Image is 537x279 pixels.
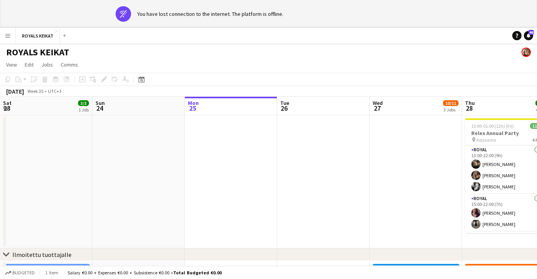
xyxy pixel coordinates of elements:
[78,107,89,113] div: 1 Job
[6,87,24,95] div: [DATE]
[524,31,533,40] a: 48
[43,270,61,276] span: 1 item
[6,61,17,68] span: View
[6,46,69,58] h1: ROYALS KEIKAT
[476,137,496,143] span: Korjaamo
[12,270,35,276] span: Budgeted
[373,99,383,106] span: Wed
[94,104,105,113] span: 24
[78,100,89,106] span: 3/3
[25,61,34,68] span: Edit
[173,270,222,276] span: Total Budgeted €0.00
[61,61,78,68] span: Comms
[41,61,53,68] span: Jobs
[48,88,61,94] div: UTC+3
[522,48,531,57] app-user-avatar: Pauliina Aalto
[3,60,20,70] a: View
[137,10,283,17] div: You have lost connection to the internet. The platform is offline.
[16,28,60,43] button: ROYALS KEIKAT
[372,104,383,113] span: 27
[3,99,12,106] span: Sat
[471,123,514,129] span: 13:00-01:00 (12h) (Fri)
[188,99,199,106] span: Mon
[2,104,12,113] span: 23
[26,88,45,94] span: Week 35
[38,60,56,70] a: Jobs
[528,30,534,35] span: 48
[68,270,222,276] div: Salary €0.00 + Expenses €0.00 + Subsistence €0.00 =
[280,99,289,106] span: Tue
[12,251,72,258] div: Ilmoitettu tuottajalle
[187,104,199,113] span: 25
[58,60,81,70] a: Comms
[95,99,105,106] span: Sun
[279,104,289,113] span: 26
[443,107,458,113] div: 3 Jobs
[4,269,36,277] button: Budgeted
[443,100,459,106] span: 10/11
[465,99,475,106] span: Thu
[464,104,475,113] span: 28
[22,60,37,70] a: Edit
